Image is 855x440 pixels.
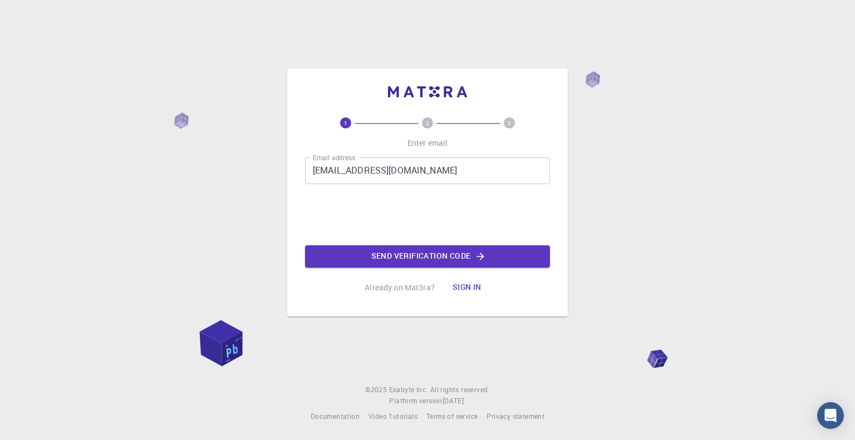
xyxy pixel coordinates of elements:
[426,119,429,127] text: 2
[430,384,490,395] span: All rights reserved.
[389,385,428,394] span: Exabyte Inc.
[365,384,389,395] span: © 2025
[344,119,347,127] text: 1
[389,395,442,407] span: Platform version
[444,276,490,299] button: Sign in
[407,137,448,149] p: Enter email
[508,119,511,127] text: 3
[311,412,360,421] span: Documentation
[368,412,417,421] span: Video Tutorials
[443,395,466,407] a: [DATE].
[426,412,478,421] span: Terms of service
[426,411,478,422] a: Terms of service
[311,411,360,422] a: Documentation
[443,396,466,405] span: [DATE] .
[305,245,550,268] button: Send verification code
[343,193,512,236] iframe: reCAPTCHA
[487,412,544,421] span: Privacy statement
[817,402,844,429] div: Open Intercom Messenger
[368,411,417,422] a: Video Tutorials
[365,282,435,293] p: Already on Mat3ra?
[389,384,428,395] a: Exabyte Inc.
[313,153,355,162] label: Email address
[487,411,544,422] a: Privacy statement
